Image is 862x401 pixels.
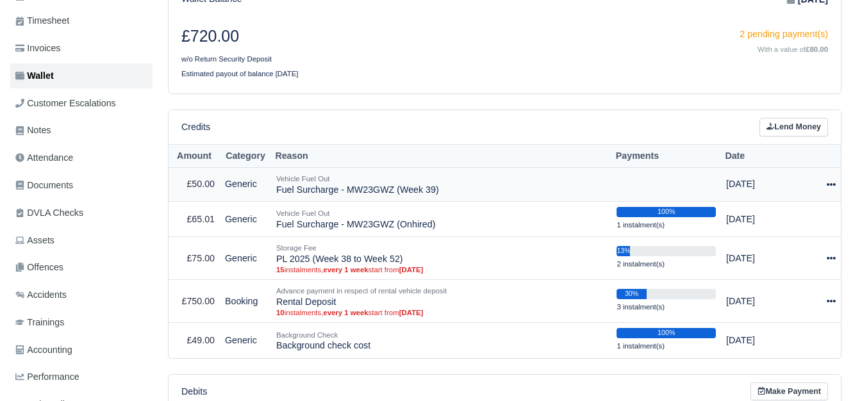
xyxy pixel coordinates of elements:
th: Payments [611,144,721,168]
td: [DATE] [721,237,804,280]
a: Offences [10,255,153,280]
small: 2 instalment(s) [617,260,665,268]
td: Generic [220,168,271,202]
span: Documents [15,178,73,193]
td: £50.00 [169,168,220,202]
th: Date [721,144,804,168]
small: Estimated payout of balance [DATE] [181,70,299,78]
a: Notes [10,118,153,143]
a: Documents [10,173,153,198]
td: £750.00 [169,280,220,323]
small: Background Check [276,331,338,339]
a: Make Payment [750,382,828,401]
small: 1 instalment(s) [617,342,665,350]
a: Attendance [10,145,153,170]
a: Accounting [10,338,153,363]
span: Timesheet [15,13,69,28]
div: 13% [617,246,629,256]
td: Background check cost [271,322,611,357]
small: instalments, start from [276,265,606,274]
div: 100% [617,207,716,217]
a: Assets [10,228,153,253]
h6: Debits [181,386,207,397]
a: Customer Escalations [10,91,153,116]
div: 30% [617,289,646,299]
strong: every 1 week [323,309,368,316]
td: Generic [220,322,271,357]
a: Lend Money [759,118,828,136]
td: [DATE] [721,322,804,357]
strong: [DATE] [399,266,424,274]
strong: 15 [276,266,285,274]
strong: 10 [276,309,285,316]
td: PL 2025 (Week 38 to Week 52) [271,237,611,280]
small: w/o Return Security Deposit [181,55,272,63]
span: DVLA Checks [15,206,83,220]
span: Accidents [15,288,67,302]
small: instalments, start from [276,308,606,317]
td: Generic [220,201,271,237]
strong: [DATE] [399,309,424,316]
a: DVLA Checks [10,201,153,225]
th: Reason [271,144,611,168]
span: Trainings [15,315,64,330]
a: Accidents [10,282,153,307]
th: Category [220,144,271,168]
a: Invoices [10,36,153,61]
td: [DATE] [721,201,804,237]
span: Assets [15,233,54,248]
span: Wallet [15,69,54,83]
td: Booking [220,280,271,323]
h6: Credits [181,122,210,133]
small: Storage Fee [276,244,317,252]
td: £75.00 [169,237,220,280]
small: Vehicle Fuel Out [276,175,329,183]
small: 3 instalment(s) [617,303,665,311]
th: Amount [169,144,220,168]
td: [DATE] [721,280,804,323]
td: Fuel Surcharge - MW23GWZ (Week 39) [271,168,611,202]
span: Accounting [15,343,72,357]
span: Offences [15,260,63,275]
small: Vehicle Fuel Out [276,209,329,217]
span: Notes [15,123,51,138]
td: Fuel Surcharge - MW23GWZ (Onhired) [271,201,611,237]
h3: £720.00 [181,27,495,46]
div: 100% [617,328,716,338]
strong: every 1 week [323,266,368,274]
div: 2 pending payment(s) [515,27,829,42]
span: Performance [15,370,79,384]
small: Advance payment in respect of rental vehicle deposit [276,287,447,295]
td: £49.00 [169,322,220,357]
a: Trainings [10,310,153,335]
small: 1 instalment(s) [617,221,665,229]
a: Wallet [10,63,153,88]
td: Rental Deposit [271,280,611,323]
span: Attendance [15,151,73,165]
strong: £80.00 [806,45,828,53]
td: [DATE] [721,168,804,202]
a: Timesheet [10,8,153,33]
a: Performance [10,364,153,389]
span: Invoices [15,41,60,56]
small: With a value of [758,45,828,53]
span: Customer Escalations [15,96,116,111]
td: £65.01 [169,201,220,237]
td: Generic [220,237,271,280]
